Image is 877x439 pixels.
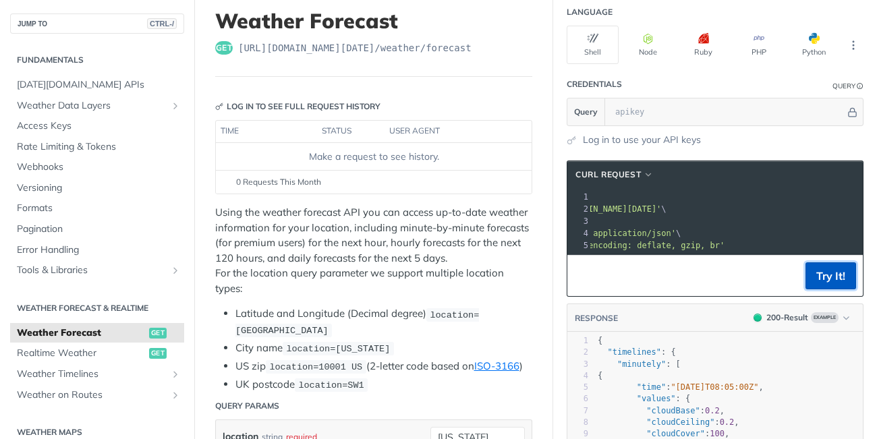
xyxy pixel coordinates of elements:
span: "timelines" [607,347,660,357]
p: Using the weather forecast API you can access up-to-date weather information for your location, i... [215,205,532,296]
span: cURL Request [575,169,641,181]
span: Example [811,312,839,323]
span: get [215,41,233,55]
span: Tools & Libraries [17,264,167,277]
span: Versioning [17,181,181,195]
span: location=[US_STATE] [286,344,390,354]
span: "[DATE]T08:05:00Z" [671,382,758,392]
span: location=10001 US [269,362,362,372]
span: : , [598,417,739,427]
span: 0.2 [720,417,735,427]
span: Weather on Routes [17,388,167,402]
a: ISO-3166 [474,359,519,372]
span: Weather Data Layers [17,99,167,113]
a: Versioning [10,178,184,198]
button: Python [788,26,840,64]
span: "time" [637,382,666,392]
li: City name [235,341,532,356]
span: Rate Limiting & Tokens [17,140,181,154]
span: 'accept: application/json' [549,229,676,238]
div: 8 [567,417,588,428]
li: US zip (2-letter code based on ) [235,359,532,374]
span: : , [598,382,764,392]
span: Query [574,106,598,118]
button: Show subpages for Weather on Routes [170,390,181,401]
a: Weather on RoutesShow subpages for Weather on Routes [10,385,184,405]
i: Information [857,83,864,90]
span: location=[GEOGRAPHIC_DATA] [235,310,479,335]
a: Webhooks [10,157,184,177]
span: "minutely" [617,359,666,369]
h2: Weather Forecast & realtime [10,302,184,314]
th: time [216,121,317,142]
div: 1 [567,335,588,347]
h1: Weather Forecast [215,9,532,33]
div: Make a request to see history. [221,150,526,164]
div: Query Params [215,400,279,412]
a: Pagination [10,219,184,239]
div: 3 [567,215,590,227]
span: : , [598,406,725,415]
span: 200 [754,314,762,322]
span: 0 Requests This Month [236,176,321,188]
h2: Fundamentals [10,54,184,66]
div: 1 [567,191,590,203]
span: get [149,348,167,359]
button: Show subpages for Weather Timelines [170,369,181,380]
a: Tools & LibrariesShow subpages for Tools & Libraries [10,260,184,281]
span: https://api.tomorrow.io/v4/weather/forecast [238,41,472,55]
span: Formats [17,202,181,215]
div: 4 [567,370,588,382]
button: Try It! [805,262,856,289]
span: '[URL][DOMAIN_NAME][DATE]' [534,204,661,214]
div: Language [567,6,613,18]
h2: Weather Maps [10,426,184,438]
button: cURL Request [571,168,658,181]
div: QueryInformation [832,81,864,91]
a: Weather Forecastget [10,323,184,343]
button: JUMP TOCTRL-/ [10,13,184,34]
span: 0.2 [705,406,720,415]
input: apikey [609,98,845,125]
span: Webhooks [17,160,181,174]
span: : { [598,347,676,357]
a: Formats [10,198,184,218]
span: location=SW1 [298,380,364,390]
div: 200 - Result [766,312,808,324]
div: Log in to see full request history [215,100,380,113]
button: Ruby [677,26,729,64]
a: Realtime Weatherget [10,343,184,363]
span: { [598,371,602,380]
button: Query [567,98,605,125]
span: Weather Timelines [17,368,167,381]
a: Log in to use your API keys [583,133,701,147]
button: Show subpages for Weather Data Layers [170,100,181,111]
li: Latitude and Longitude (Decimal degree) [235,306,532,338]
a: [DATE][DOMAIN_NAME] APIs [10,75,184,95]
span: "cloudCeiling" [646,417,714,427]
span: "values" [637,394,676,403]
button: Shell [567,26,619,64]
a: Rate Limiting & Tokens [10,137,184,157]
div: 6 [567,393,588,405]
span: Access Keys [17,119,181,133]
button: 200200-ResultExample [747,311,856,324]
th: user agent [385,121,505,142]
div: 4 [567,227,590,239]
span: Pagination [17,223,181,236]
span: get [149,328,167,339]
button: RESPONSE [574,312,619,325]
span: 100 [710,429,725,438]
button: More Languages [843,35,864,55]
span: "cloudBase" [646,406,700,415]
span: Realtime Weather [17,347,146,360]
span: Weather Forecast [17,326,146,340]
button: Copy to clipboard [574,266,593,286]
span: CTRL-/ [147,18,177,29]
li: UK postcode [235,377,532,392]
div: Credentials [567,78,622,90]
span: [DATE][DOMAIN_NAME] APIs [17,78,181,92]
span: "cloudCover" [646,429,705,438]
svg: More ellipsis [847,39,859,51]
div: Query [832,81,855,91]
